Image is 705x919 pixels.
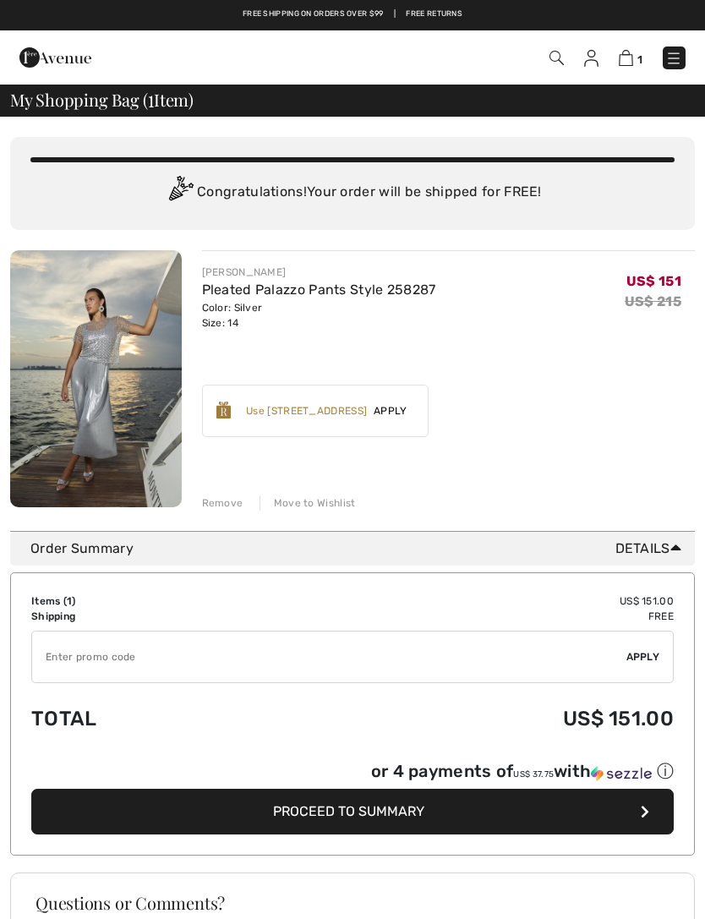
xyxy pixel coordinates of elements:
div: or 4 payments of with [371,760,674,783]
img: Sezzle [591,766,652,781]
div: Move to Wishlist [260,495,356,511]
a: Free Returns [406,8,462,20]
img: Pleated Palazzo Pants Style 258287 [10,250,182,507]
span: US$ 151 [626,273,681,289]
div: [PERSON_NAME] [202,265,436,280]
a: 1 [619,47,642,68]
input: Promo code [32,632,626,682]
span: 1 [148,87,154,109]
h3: Questions or Comments? [36,894,669,911]
div: Use [STREET_ADDRESS] [246,403,367,418]
span: 1 [67,595,72,607]
span: Details [615,539,688,559]
a: Free shipping on orders over $99 [243,8,384,20]
img: Shopping Bag [619,50,633,66]
td: Total [31,690,270,747]
a: 1ère Avenue [19,48,91,64]
span: Proceed to Summary [273,803,424,819]
div: Color: Silver Size: 14 [202,300,436,331]
span: | [394,8,396,20]
img: Search [549,51,564,65]
td: Items ( ) [31,594,270,609]
span: Apply [367,403,414,418]
span: US$ 37.75 [513,769,554,780]
div: Order Summary [30,539,688,559]
td: US$ 151.00 [270,690,674,747]
td: Free [270,609,674,624]
img: Congratulation2.svg [163,176,197,210]
span: My Shopping Bag ( Item) [10,91,194,108]
td: US$ 151.00 [270,594,674,609]
span: Apply [626,649,660,665]
img: Reward-Logo.svg [216,402,232,418]
img: 1ère Avenue [19,41,91,74]
button: Proceed to Summary [31,789,674,834]
s: US$ 215 [625,293,681,309]
div: Congratulations! Your order will be shipped for FREE! [30,176,675,210]
span: 1 [637,53,642,66]
img: Menu [665,50,682,67]
img: My Info [584,50,598,67]
div: Remove [202,495,243,511]
a: Pleated Palazzo Pants Style 258287 [202,282,436,298]
td: Shipping [31,609,270,624]
div: or 4 payments ofUS$ 37.75withSezzle Click to learn more about Sezzle [31,760,674,789]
